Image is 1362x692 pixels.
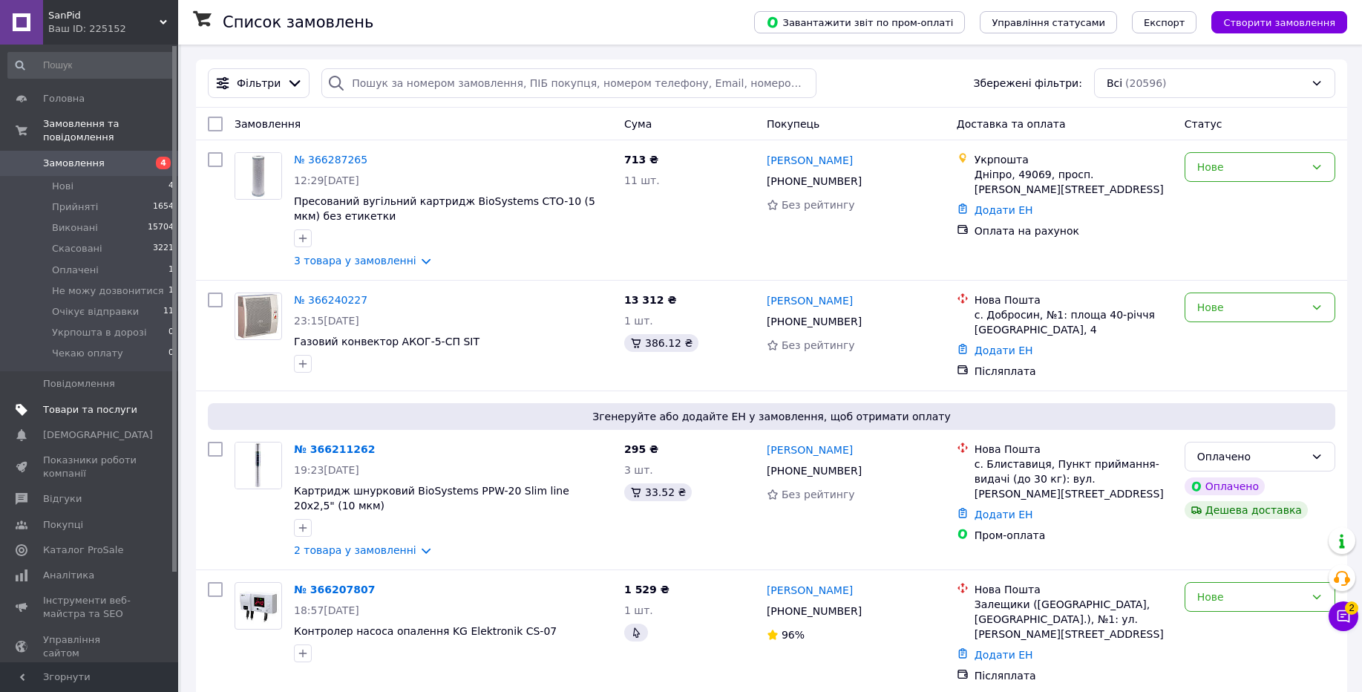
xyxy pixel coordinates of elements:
[975,649,1033,661] a: Додати ЕН
[974,76,1082,91] span: Збережені фільтри:
[52,200,98,214] span: Прийняті
[294,174,359,186] span: 12:29[DATE]
[1144,17,1185,28] span: Експорт
[237,76,281,91] span: Фільтри
[168,264,174,277] span: 1
[980,11,1117,33] button: Управління статусами
[767,293,853,308] a: [PERSON_NAME]
[975,457,1173,501] div: с. Блиставиця, Пункт приймання-видачі (до 30 кг): вул. [PERSON_NAME][STREET_ADDRESS]
[975,582,1173,597] div: Нова Пошта
[48,22,178,36] div: Ваш ID: 225152
[1345,601,1358,615] span: 2
[975,597,1173,642] div: Залещики ([GEOGRAPHIC_DATA], [GEOGRAPHIC_DATA].), №1: ул. [PERSON_NAME][STREET_ADDRESS]
[1132,11,1197,33] button: Експорт
[43,594,137,621] span: Інструменти веб-майстра та SEO
[1185,501,1308,519] div: Дешева доставка
[624,174,660,186] span: 11 шт.
[767,583,853,598] a: [PERSON_NAME]
[975,307,1173,337] div: с. Добросин, №1: площа 40-річчя [GEOGRAPHIC_DATA], 4
[1197,448,1305,465] div: Оплачено
[975,509,1033,520] a: Додати ЕН
[43,403,137,417] span: Товари та послуги
[624,118,652,130] span: Cума
[153,200,174,214] span: 1654
[153,242,174,255] span: 3221
[43,377,115,391] span: Повідомлення
[1223,17,1335,28] span: Створити замовлення
[43,544,123,557] span: Каталог ProSale
[43,492,82,506] span: Відгуки
[975,293,1173,307] div: Нова Пошта
[294,195,595,222] a: Пресований вугільний картридж BioSystems CTO-10 (5 мкм) без етикетки
[1185,118,1222,130] span: Статус
[1211,11,1347,33] button: Створити замовлення
[767,443,853,457] a: [PERSON_NAME]
[766,16,953,29] span: Завантажити звіт по пром-оплаті
[624,315,653,327] span: 1 шт.
[975,364,1173,379] div: Післяплата
[52,305,139,319] span: Очікує відправки
[975,668,1173,683] div: Післяплата
[975,345,1033,356] a: Додати ЕН
[235,153,281,199] img: Фото товару
[294,584,375,595] a: № 366207807
[1197,299,1305,316] div: Нове
[975,167,1173,197] div: Дніпро, 49069, просп. [PERSON_NAME][STREET_ADDRESS]
[624,464,653,476] span: 3 шт.
[767,605,862,617] span: [PHONE_NUMBER]
[43,157,105,170] span: Замовлення
[43,518,83,532] span: Покупці
[1185,477,1265,495] div: Оплачено
[214,409,1329,424] span: Згенеруйте або додайте ЕН у замовлення, щоб отримати оплату
[1329,601,1358,631] button: Чат з покупцем2
[294,443,375,455] a: № 366211262
[767,316,862,327] span: [PHONE_NUMBER]
[782,199,855,211] span: Без рейтингу
[43,428,153,442] span: [DEMOGRAPHIC_DATA]
[1196,16,1347,27] a: Створити замовлення
[168,326,174,339] span: 0
[1107,76,1122,91] span: Всі
[48,9,160,22] span: SanPid
[52,180,73,193] span: Нові
[975,204,1033,216] a: Додати ЕН
[975,223,1173,238] div: Оплата на рахунок
[163,305,174,319] span: 11
[43,454,137,480] span: Показники роботи компанії
[321,68,816,98] input: Пошук за номером замовлення, ПІБ покупця, номером телефону, Email, номером накладної
[294,294,367,306] a: № 366240227
[43,569,94,582] span: Аналітика
[7,52,175,79] input: Пошук
[52,284,164,298] span: Не можу дозвонитися
[767,465,862,477] span: [PHONE_NUMBER]
[43,117,178,144] span: Замовлення та повідомлення
[52,326,147,339] span: Укрпошта в дорозі
[223,13,373,31] h1: Список замовлень
[624,584,669,595] span: 1 529 ₴
[754,11,965,33] button: Завантажити звіт по пром-оплаті
[294,336,479,347] a: Газовий конвектор АКОГ-5-СП SIT
[235,587,281,625] img: Фото товару
[957,118,1066,130] span: Доставка та оплата
[148,221,174,235] span: 15704
[294,464,359,476] span: 19:23[DATE]
[624,154,658,166] span: 713 ₴
[156,157,171,169] span: 4
[294,625,557,637] a: Контролер насоса опалення KG Elektronik CS-07
[1197,159,1305,175] div: Нове
[767,153,853,168] a: [PERSON_NAME]
[975,442,1173,457] div: Нова Пошта
[43,92,85,105] span: Головна
[168,284,174,298] span: 1
[294,154,367,166] a: № 366287265
[235,582,282,630] a: Фото товару
[168,347,174,360] span: 0
[235,443,281,489] img: Фото товару
[168,180,174,193] span: 4
[624,604,653,616] span: 1 шт.
[624,483,692,501] div: 33.52 ₴
[975,528,1173,543] div: Пром-оплата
